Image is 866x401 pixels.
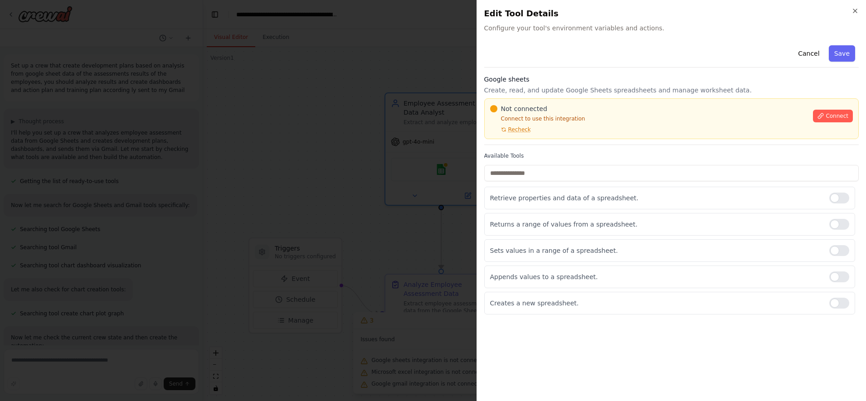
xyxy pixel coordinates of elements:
[490,126,531,133] button: Recheck
[484,86,859,95] p: Create, read, and update Google Sheets spreadsheets and manage worksheet data.
[490,193,822,203] p: Retrieve properties and data of a spreadsheet.
[484,75,859,84] h3: Google sheets
[829,45,855,62] button: Save
[490,246,822,255] p: Sets values in a range of a spreadsheet.
[826,112,848,120] span: Connect
[490,299,822,308] p: Creates a new spreadsheet.
[501,104,547,113] span: Not connected
[490,115,808,122] p: Connect to use this integration
[508,126,531,133] span: Recheck
[793,45,825,62] button: Cancel
[484,24,859,33] span: Configure your tool's environment variables and actions.
[484,152,859,159] label: Available Tools
[490,272,822,281] p: Appends values to a spreadsheet.
[490,220,822,229] p: Returns a range of values from a spreadsheet.
[484,7,859,20] h2: Edit Tool Details
[813,110,853,122] button: Connect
